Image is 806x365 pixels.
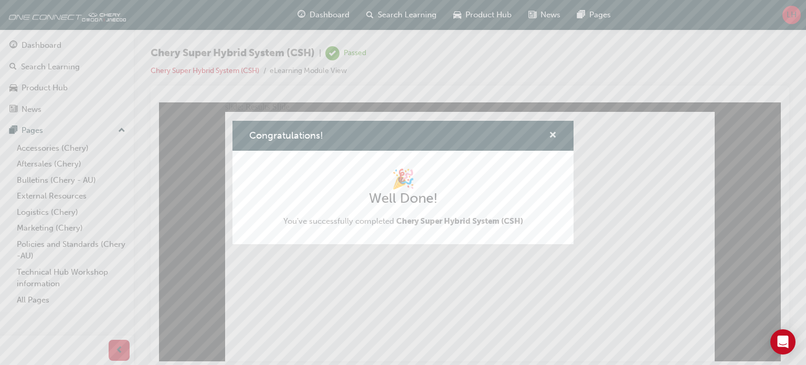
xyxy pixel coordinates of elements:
[249,130,323,141] span: Congratulations!
[396,216,523,226] span: Chery Super Hybrid System (CSH)
[283,215,523,227] span: You've successfully completed
[283,190,523,207] h2: Well Done!
[549,131,557,141] span: cross-icon
[770,329,796,354] div: Open Intercom Messenger
[283,168,523,191] h1: 🎉
[549,129,557,142] button: cross-icon
[232,121,574,244] div: Congratulations!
